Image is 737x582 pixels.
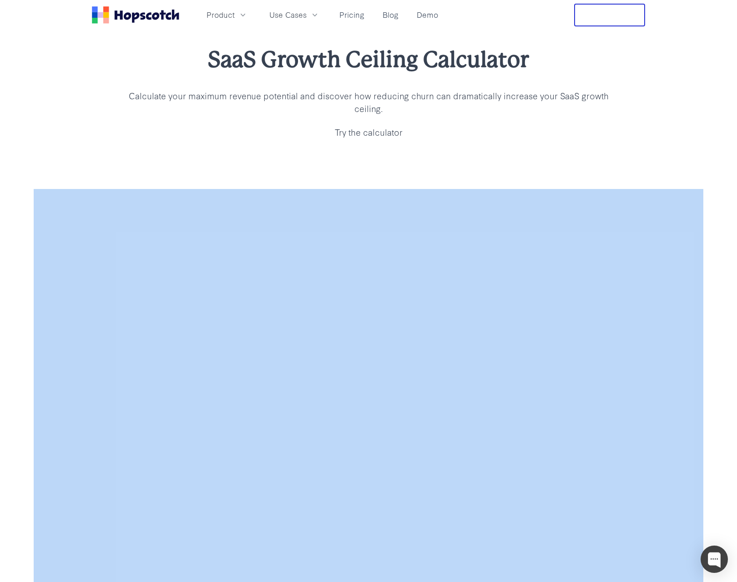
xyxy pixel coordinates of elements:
[413,7,442,22] a: Demo
[121,45,616,75] h1: SaaS Growth Ceiling Calculator
[264,7,325,22] button: Use Cases
[269,9,307,20] span: Use Cases
[207,9,235,20] span: Product
[92,6,179,24] a: Home
[121,89,616,115] p: Calculate your maximum revenue potential and discover how reducing churn can dramatically increas...
[336,7,368,22] a: Pricing
[201,7,253,22] button: Product
[379,7,402,22] a: Blog
[574,4,645,26] button: Free Trial
[121,126,616,138] p: Try the calculator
